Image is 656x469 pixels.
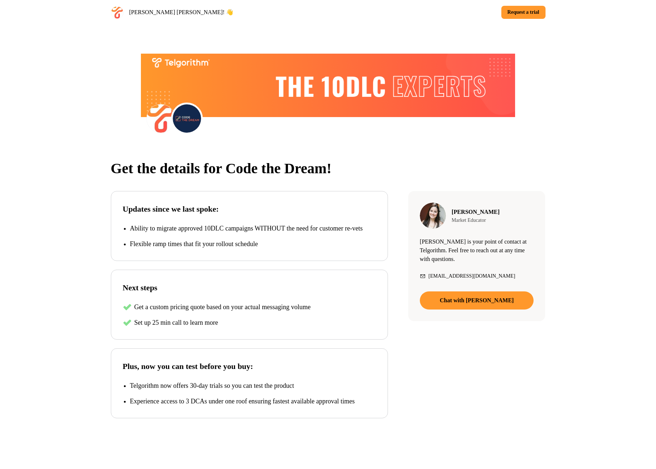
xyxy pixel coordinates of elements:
p: [PERSON_NAME] [PERSON_NAME]! 👋 [129,8,234,17]
p: Updates since we last spoke: [123,203,376,215]
a: [EMAIL_ADDRESS][DOMAIN_NAME] [429,273,515,279]
p: [PERSON_NAME] [452,208,500,216]
p: Get a custom pricing quote based on your actual messaging volume [134,302,311,312]
p: Flexible ramp times that fit your rollout schedule [130,239,376,249]
p: [PERSON_NAME] is your point of contact at Telgorithm. Feel free to reach out at any time with que... [420,237,534,263]
p: Plus, now you can test before you buy: [123,360,376,372]
p: Telgorithm now offers 30-day trials so you can test the product [130,381,376,391]
p: Get the details for Code the Dream! [111,158,546,179]
a: Request a trial [501,6,546,19]
p: Ability to migrate approved 10DLC campaigns WITHOUT the need for customer re-vets [130,224,376,233]
p: Experience access to 3 DCAs under one roof ensuring fastest available approval times [130,397,376,406]
p: Set up 25 min call to learn more [134,318,218,328]
p: Market Educator [452,216,500,224]
a: Chat with [PERSON_NAME] [420,291,534,310]
p: Next steps [123,282,376,294]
